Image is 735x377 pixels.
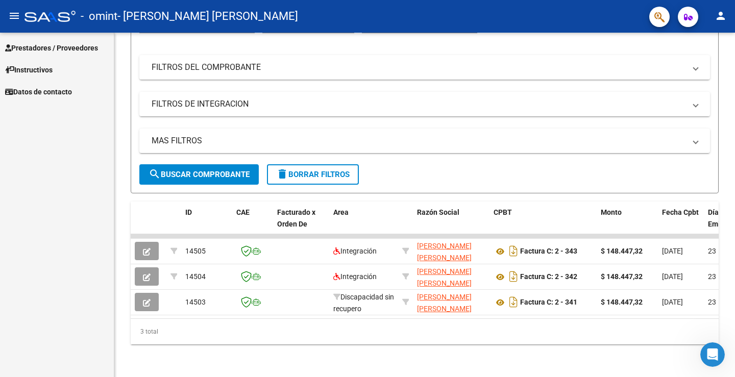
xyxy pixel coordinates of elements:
[273,202,329,246] datatable-header-cell: Facturado x Orden De
[413,202,489,246] datatable-header-cell: Razón Social
[185,208,192,216] span: ID
[507,268,520,285] i: Descargar documento
[601,298,643,306] strong: $ 148.447,32
[700,342,725,367] iframe: Intercom live chat
[20,72,184,107] p: Hola! [PERSON_NAME]
[152,62,685,73] mat-panel-title: FILTROS DEL COMPROBANTE
[5,64,53,76] span: Instructivos
[5,42,98,54] span: Prestadores / Proveedores
[149,168,161,180] mat-icon: search
[45,162,195,170] span: Qué tenga lindo día. [GEOGRAPHIC_DATA]
[81,5,117,28] span: - omint
[45,171,105,182] div: [PERSON_NAME]
[601,208,622,216] span: Monto
[520,273,577,281] strong: Factura C: 2 - 342
[8,10,20,22] mat-icon: menu
[601,272,643,281] strong: $ 148.447,32
[21,161,41,182] div: Profile image for Ludmila
[708,272,716,281] span: 23
[102,283,204,324] button: Mensajes
[417,208,459,216] span: Razón Social
[11,153,193,190] div: Profile image for LudmilaQué tenga lindo día. [GEOGRAPHIC_DATA][PERSON_NAME]•Hace 6h
[136,309,169,316] span: Mensajes
[417,240,485,262] div: 27203813908
[185,298,206,306] span: 14503
[333,208,349,216] span: Area
[117,5,298,28] span: - [PERSON_NAME] [PERSON_NAME]
[662,247,683,255] span: [DATE]
[507,294,520,310] i: Descargar documento
[21,205,170,215] div: Envíanos un mensaje
[20,107,184,124] p: Necesitás ayuda?
[277,208,315,228] span: Facturado x Orden De
[329,202,398,246] datatable-header-cell: Area
[658,202,704,246] datatable-header-cell: Fecha Cpbt
[417,267,472,287] span: [PERSON_NAME] [PERSON_NAME]
[507,243,520,259] i: Descargar documento
[107,171,140,182] div: • Hace 6h
[236,208,250,216] span: CAE
[601,247,643,255] strong: $ 148.447,32
[181,202,232,246] datatable-header-cell: ID
[185,272,206,281] span: 14504
[708,298,716,306] span: 23
[333,247,377,255] span: Integración
[139,92,710,116] mat-expansion-panel-header: FILTROS DE INTEGRACION
[520,247,577,256] strong: Factura C: 2 - 343
[149,170,250,179] span: Buscar Comprobante
[489,202,597,246] datatable-header-cell: CPBT
[662,298,683,306] span: [DATE]
[662,208,699,216] span: Fecha Cpbt
[417,293,472,313] span: [PERSON_NAME] [PERSON_NAME]
[40,309,62,316] span: Inicio
[10,196,194,224] div: Envíanos un mensaje
[152,135,685,146] mat-panel-title: MAS FILTROS
[417,291,485,313] div: 27203813908
[276,168,288,180] mat-icon: delete
[267,164,359,185] button: Borrar Filtros
[139,164,259,185] button: Buscar Comprobante
[597,202,658,246] datatable-header-cell: Monto
[131,319,719,344] div: 3 total
[333,293,394,313] span: Discapacidad sin recupero
[417,266,485,287] div: 27203813908
[139,55,710,80] mat-expansion-panel-header: FILTROS DEL COMPROBANTE
[520,298,577,307] strong: Factura C: 2 - 341
[10,137,194,191] div: Mensaje recienteProfile image for LudmilaQué tenga lindo día. [GEOGRAPHIC_DATA][PERSON_NAME]•Hace 6h
[21,146,183,157] div: Mensaje reciente
[5,86,72,97] span: Datos de contacto
[276,170,350,179] span: Borrar Filtros
[417,242,472,262] span: [PERSON_NAME] [PERSON_NAME]
[232,202,273,246] datatable-header-cell: CAE
[185,247,206,255] span: 14505
[494,208,512,216] span: CPBT
[662,272,683,281] span: [DATE]
[708,247,716,255] span: 23
[333,272,377,281] span: Integración
[715,10,727,22] mat-icon: person
[139,129,710,153] mat-expansion-panel-header: MAS FILTROS
[152,98,685,110] mat-panel-title: FILTROS DE INTEGRACION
